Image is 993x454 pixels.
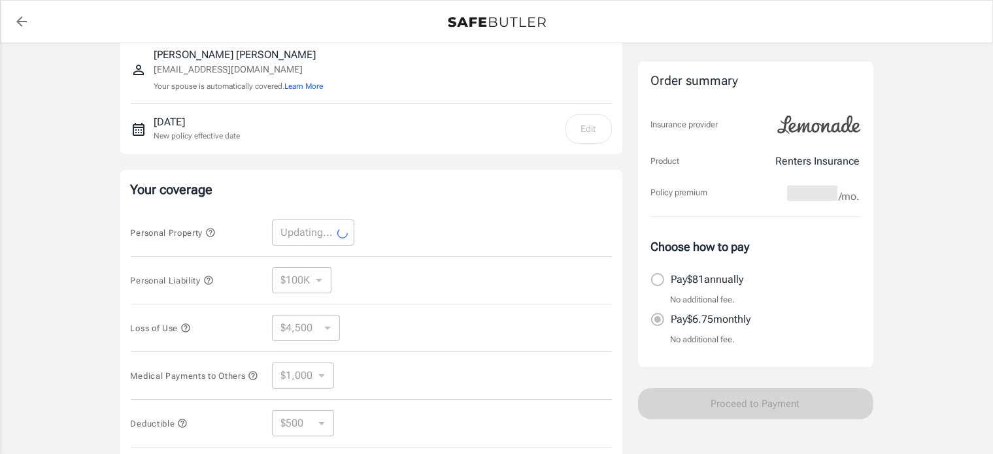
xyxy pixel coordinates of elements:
div: Order summary [651,72,860,91]
p: No additional fee. [671,293,735,306]
span: Deductible [131,419,188,429]
button: Deductible [131,415,188,431]
img: Lemonade [770,106,868,143]
button: Personal Property [131,225,216,240]
p: New policy effective date [154,130,241,142]
span: /mo. [839,187,860,206]
svg: New policy start date [131,122,146,137]
svg: Insured person [131,62,146,78]
p: Your coverage [131,180,612,199]
p: [EMAIL_ADDRESS][DOMAIN_NAME] [154,63,324,76]
p: No additional fee. [671,333,735,346]
img: Back to quotes [448,17,546,27]
span: Personal Liability [131,276,214,285]
p: Choose how to pay [651,238,860,255]
p: [PERSON_NAME] [PERSON_NAME] [154,47,324,63]
p: Pay $6.75 monthly [671,312,751,327]
p: Renters Insurance [776,154,860,169]
button: Loss of Use [131,320,191,336]
button: Personal Liability [131,272,214,288]
a: back to quotes [8,8,35,35]
button: Medical Payments to Others [131,368,259,383]
span: Loss of Use [131,323,191,333]
p: Your spouse is automatically covered. [154,80,324,93]
p: Pay $81 annually [671,272,744,287]
p: Policy premium [651,186,708,199]
button: Learn More [285,80,324,92]
p: [DATE] [154,114,241,130]
span: Medical Payments to Others [131,371,259,381]
span: Personal Property [131,228,216,238]
p: Insurance provider [651,118,718,131]
p: Product [651,155,680,168]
